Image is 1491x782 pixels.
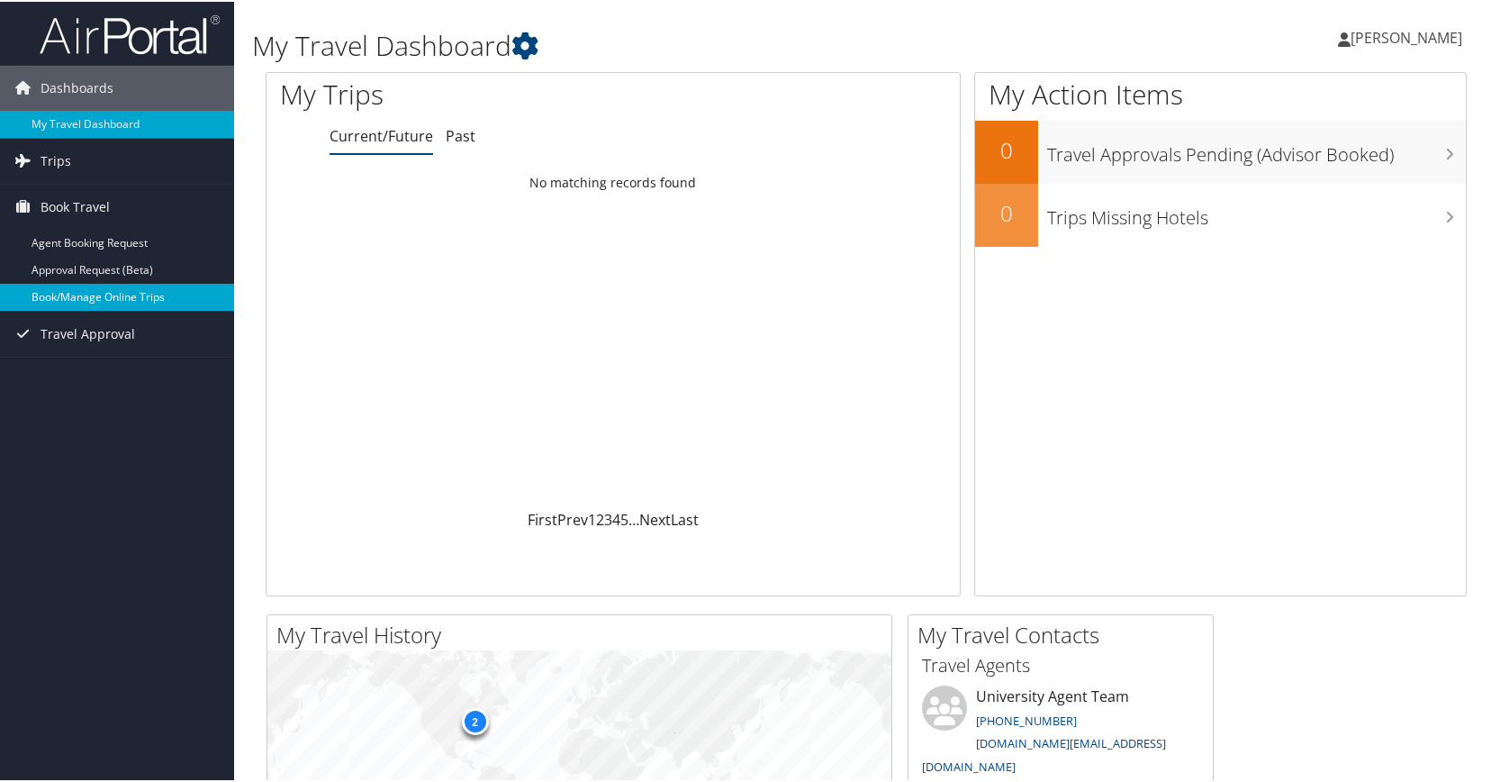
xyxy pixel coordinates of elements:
[40,12,220,54] img: airportal-logo.png
[922,733,1166,773] a: [DOMAIN_NAME][EMAIL_ADDRESS][DOMAIN_NAME]
[596,508,604,528] a: 2
[612,508,620,528] a: 4
[913,684,1208,780] li: University Agent Team
[975,133,1038,164] h2: 0
[604,508,612,528] a: 3
[671,508,699,528] a: Last
[639,508,671,528] a: Next
[917,618,1213,649] h2: My Travel Contacts
[1338,9,1480,63] a: [PERSON_NAME]
[330,124,433,144] a: Current/Future
[1047,195,1466,229] h3: Trips Missing Hotels
[280,74,657,112] h1: My Trips
[588,508,596,528] a: 1
[975,119,1466,182] a: 0Travel Approvals Pending (Advisor Booked)
[41,183,110,228] span: Book Travel
[922,651,1199,677] h3: Travel Agents
[975,182,1466,245] a: 0Trips Missing Hotels
[1351,26,1462,46] span: [PERSON_NAME]
[41,310,135,355] span: Travel Approval
[557,508,588,528] a: Prev
[976,711,1077,727] a: [PHONE_NUMBER]
[620,508,628,528] a: 5
[528,508,557,528] a: First
[1047,132,1466,166] h3: Travel Approvals Pending (Advisor Booked)
[975,74,1466,112] h1: My Action Items
[276,618,891,649] h2: My Travel History
[461,706,488,733] div: 2
[267,165,960,197] td: No matching records found
[41,137,71,182] span: Trips
[41,64,113,109] span: Dashboards
[628,508,639,528] span: …
[252,25,1071,63] h1: My Travel Dashboard
[975,196,1038,227] h2: 0
[446,124,475,144] a: Past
